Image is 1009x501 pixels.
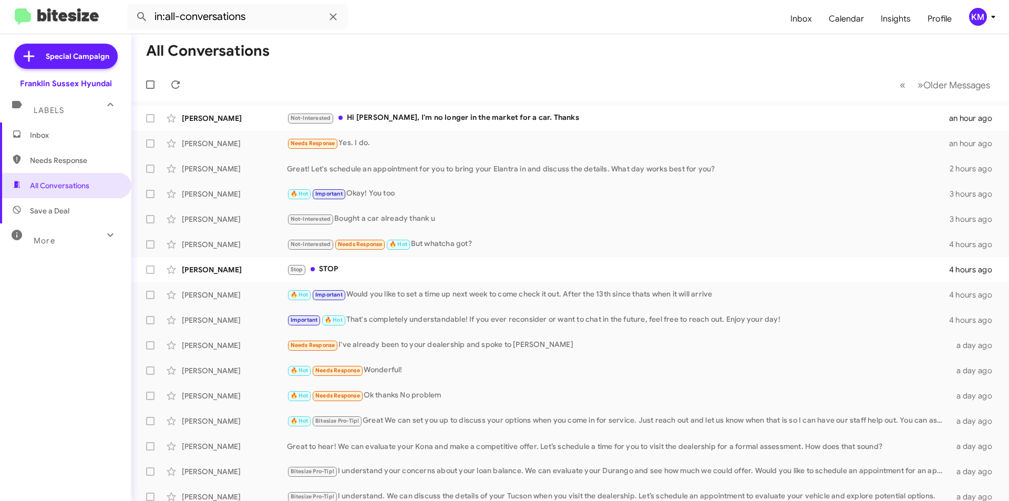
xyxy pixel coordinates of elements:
h1: All Conversations [146,43,270,59]
span: Important [315,190,343,197]
div: Hi [PERSON_NAME], I'm no longer in the market for a car. Thanks [287,112,949,124]
span: Needs Response [291,140,335,147]
a: Calendar [820,4,872,34]
div: [PERSON_NAME] [182,290,287,300]
div: a day ago [950,365,1001,376]
div: [PERSON_NAME] [182,264,287,275]
div: KM [969,8,987,26]
span: Important [315,291,343,298]
button: Previous [893,74,912,96]
div: But whatcha got? [287,238,949,250]
button: KM [960,8,997,26]
div: 4 hours ago [949,264,1001,275]
span: Needs Response [338,241,383,248]
div: [PERSON_NAME] [182,315,287,325]
div: [PERSON_NAME] [182,416,287,426]
div: Great We can set you up to discuss your options when you come in for service. Just reach out and ... [287,415,950,427]
div: 3 hours ago [950,189,1001,199]
div: STOP [287,263,949,275]
div: [PERSON_NAME] [182,466,287,477]
div: a day ago [950,466,1001,477]
a: Insights [872,4,919,34]
span: Bitesize Pro-Tip! [291,468,334,475]
span: Inbox [30,130,119,140]
div: a day ago [950,441,1001,452]
div: 2 hours ago [950,163,1001,174]
span: Not-Interested [291,115,331,121]
div: an hour ago [949,113,1001,124]
span: Labels [34,106,64,115]
div: a day ago [950,340,1001,351]
div: [PERSON_NAME] [182,163,287,174]
div: Bought a car already thank u [287,213,950,225]
span: Bitesize Pro-Tip! [291,493,334,500]
div: a day ago [950,391,1001,401]
a: Profile [919,4,960,34]
div: Yes. I do. [287,137,949,149]
div: 4 hours ago [949,290,1001,300]
div: [PERSON_NAME] [182,239,287,250]
span: » [918,78,923,91]
div: [PERSON_NAME] [182,340,287,351]
span: 🔥 Hot [291,190,308,197]
span: 🔥 Hot [389,241,407,248]
span: Stop [291,266,303,273]
span: Needs Response [315,367,360,374]
span: All Conversations [30,180,89,191]
span: 🔥 Hot [325,316,343,323]
div: [PERSON_NAME] [182,214,287,224]
nav: Page navigation example [894,74,996,96]
div: Ok thanks No problem [287,390,950,402]
span: 🔥 Hot [291,392,308,399]
span: More [34,236,55,246]
a: Special Campaign [14,44,118,69]
span: « [900,78,905,91]
div: a day ago [950,416,1001,426]
div: I've already been to your dealership and spoke to [PERSON_NAME] [287,339,950,351]
span: Save a Deal [30,206,69,216]
div: That's completely understandable! If you ever reconsider or want to chat in the future, feel free... [287,314,949,326]
span: Needs Response [30,155,119,166]
div: 3 hours ago [950,214,1001,224]
button: Next [911,74,996,96]
div: Would you like to set a time up next week to come check it out. After the 13th since thats when i... [287,289,949,301]
a: Inbox [782,4,820,34]
span: Not-Interested [291,241,331,248]
span: Needs Response [315,392,360,399]
div: [PERSON_NAME] [182,391,287,401]
div: [PERSON_NAME] [182,365,287,376]
span: Special Campaign [46,51,109,62]
span: Not-Interested [291,216,331,222]
div: I understand your concerns about your loan balance. We can evaluate your Durango and see how much... [287,465,950,477]
div: Okay! You too [287,188,950,200]
span: 🔥 Hot [291,367,308,374]
div: 4 hours ago [949,239,1001,250]
div: Great to hear! We can evaluate your Kona and make a competitive offer. Let’s schedule a time for ... [287,441,950,452]
div: Great! Let's schedule an appointment for you to bring your Elantra in and discuss the details. Wh... [287,163,950,174]
div: [PERSON_NAME] [182,138,287,149]
span: Older Messages [923,79,990,91]
div: Wonderful! [287,364,950,376]
div: 4 hours ago [949,315,1001,325]
div: Franklin Sussex Hyundai [20,78,112,89]
span: Needs Response [291,342,335,349]
div: an hour ago [949,138,1001,149]
span: 🔥 Hot [291,291,308,298]
span: Bitesize Pro-Tip! [315,417,359,424]
div: [PERSON_NAME] [182,189,287,199]
div: [PERSON_NAME] [182,113,287,124]
input: Search [127,4,348,29]
span: Important [291,316,318,323]
span: 🔥 Hot [291,417,308,424]
div: [PERSON_NAME] [182,441,287,452]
